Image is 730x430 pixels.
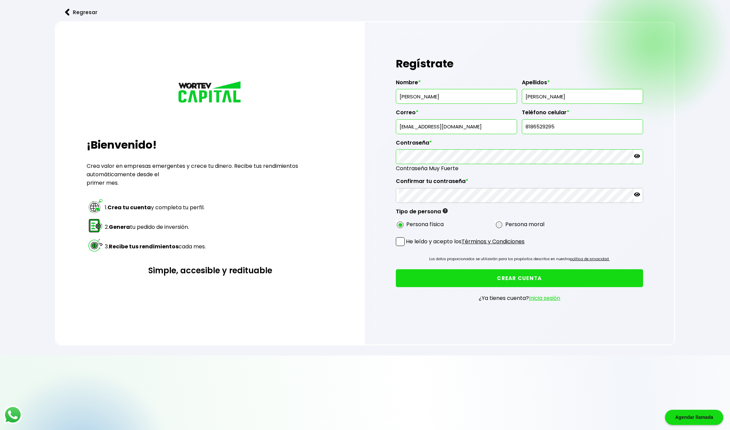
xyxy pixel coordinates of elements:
[570,256,609,262] a: política de privacidad.
[87,265,334,276] h3: Simple, accesible y redituable
[479,294,560,302] p: ¿Ya tienes cuenta?
[55,3,675,21] a: flecha izquierdaRegresar
[109,243,179,250] strong: Recibe tus rendimientos
[396,208,448,218] label: Tipo de persona
[399,120,514,134] input: inversionista@gmail.com
[107,204,151,211] strong: Crea tu cuenta
[87,137,334,153] h2: ¡Bienvenido!
[396,269,643,287] button: CREAR CUENTA
[396,79,517,89] label: Nombre
[406,220,444,228] label: Persona física
[396,54,643,74] h1: Regístrate
[109,223,130,231] strong: Genera
[522,79,643,89] label: Apellidos
[88,198,103,214] img: paso 1
[396,164,643,173] span: Contraseña Muy Fuerte
[522,109,643,119] label: Teléfono celular
[525,120,640,134] input: 10 dígitos
[65,9,70,16] img: flecha izquierda
[396,178,643,188] label: Confirmar tu contraseña
[3,405,22,424] img: logos_whatsapp-icon.242b2217.svg
[665,410,723,425] div: Agendar llamada
[396,140,643,150] label: Contraseña
[462,238,525,245] a: Términos y Condiciones
[104,217,206,236] td: 2. tu pedido de inversión.
[104,198,206,217] td: 1. y completa tu perfil.
[406,237,525,246] p: He leído y acepto los
[88,218,103,234] img: paso 2
[429,256,609,263] p: Los datos proporcionados se utilizarán para los propósitos descritos en nuestra
[396,109,517,119] label: Correo
[443,208,448,213] img: gfR76cHglkPwleuBLjWdxeZVvX9Wp6JBDmjRYY8JYDQn16A2ICN00zLTgIroGa6qie5tIuWH7V3AapTKqzv+oMZsGfMUqL5JM...
[88,237,103,253] img: paso 3
[55,3,107,21] button: Regresar
[177,80,244,105] img: logo_wortev_capital
[529,294,560,302] a: Inicia sesión
[87,162,334,187] p: Crea valor en empresas emergentes y crece tu dinero. Recibe tus rendimientos automáticamente desd...
[505,220,544,228] label: Persona moral
[104,237,206,256] td: 3. cada mes.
